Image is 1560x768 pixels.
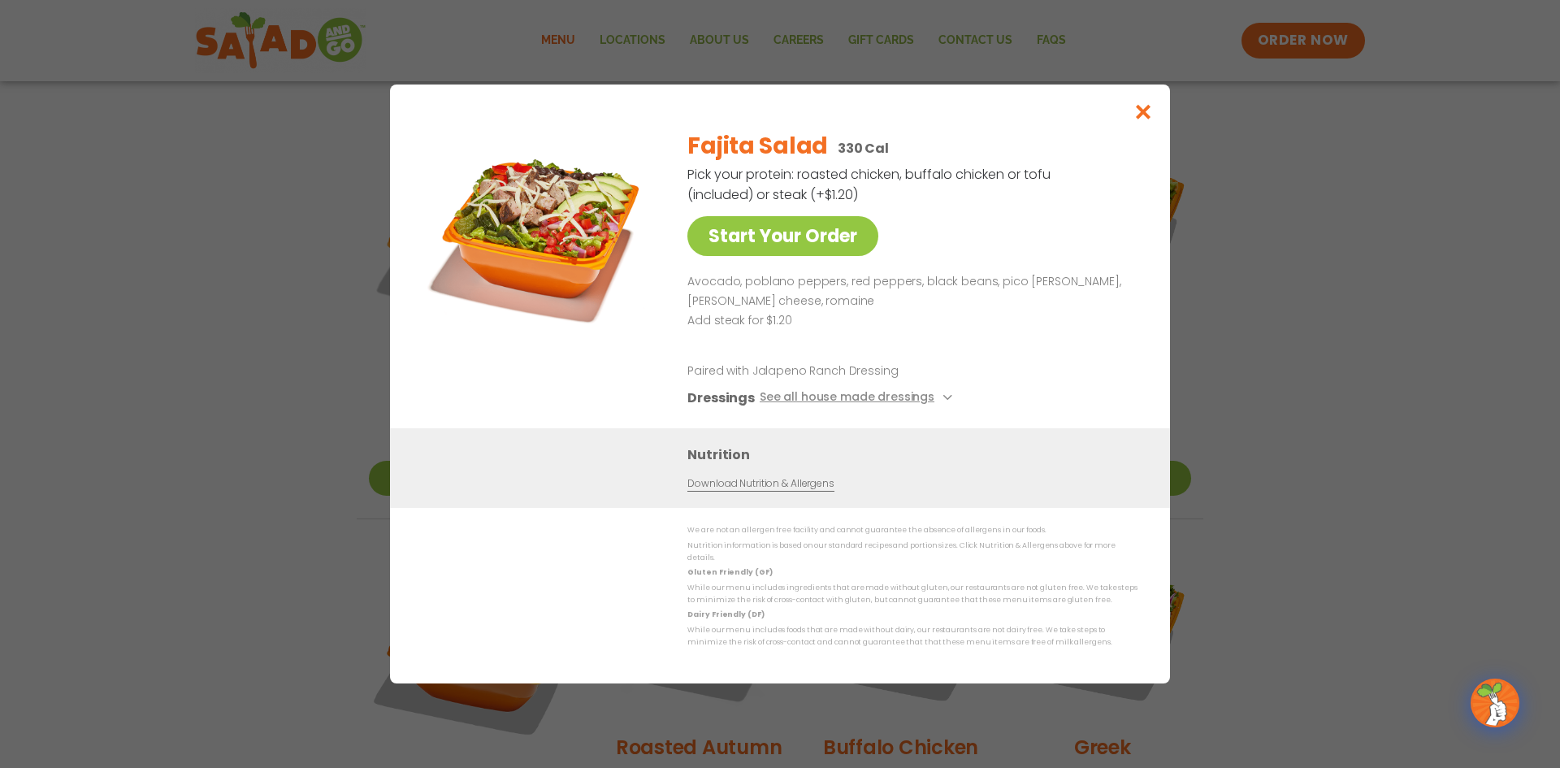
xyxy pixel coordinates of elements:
[687,540,1137,565] p: Nutrition information is based on our standard recipes and portion sizes. Click Nutrition & Aller...
[687,311,1131,331] p: Add steak for $1.20
[687,216,878,256] a: Start Your Order
[838,138,889,158] p: 330 Cal
[687,129,828,163] h2: Fajita Salad
[687,582,1137,607] p: While our menu includes ingredients that are made without gluten, our restaurants are not gluten ...
[1117,85,1170,139] button: Close modal
[427,117,654,345] img: Featured product photo for Fajita Salad
[760,388,957,408] button: See all house made dressings
[1472,680,1518,726] img: wpChatIcon
[687,610,764,619] strong: Dairy Friendly (DF)
[687,272,1131,311] p: Avocado, poblano peppers, red peppers, black beans, pico [PERSON_NAME], [PERSON_NAME] cheese, rom...
[687,362,988,380] p: Paired with Jalapeno Ranch Dressing
[687,388,755,408] h3: Dressings
[687,445,1146,465] h3: Nutrition
[687,164,1053,205] p: Pick your protein: roasted chicken, buffalo chicken or tofu (included) or steak (+$1.20)
[687,524,1137,536] p: We are not an allergen free facility and cannot guarantee the absence of allergens in our foods.
[687,476,834,492] a: Download Nutrition & Allergens
[687,567,772,577] strong: Gluten Friendly (GF)
[687,623,1137,649] p: While our menu includes foods that are made without dairy, our restaurants are not dairy free. We...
